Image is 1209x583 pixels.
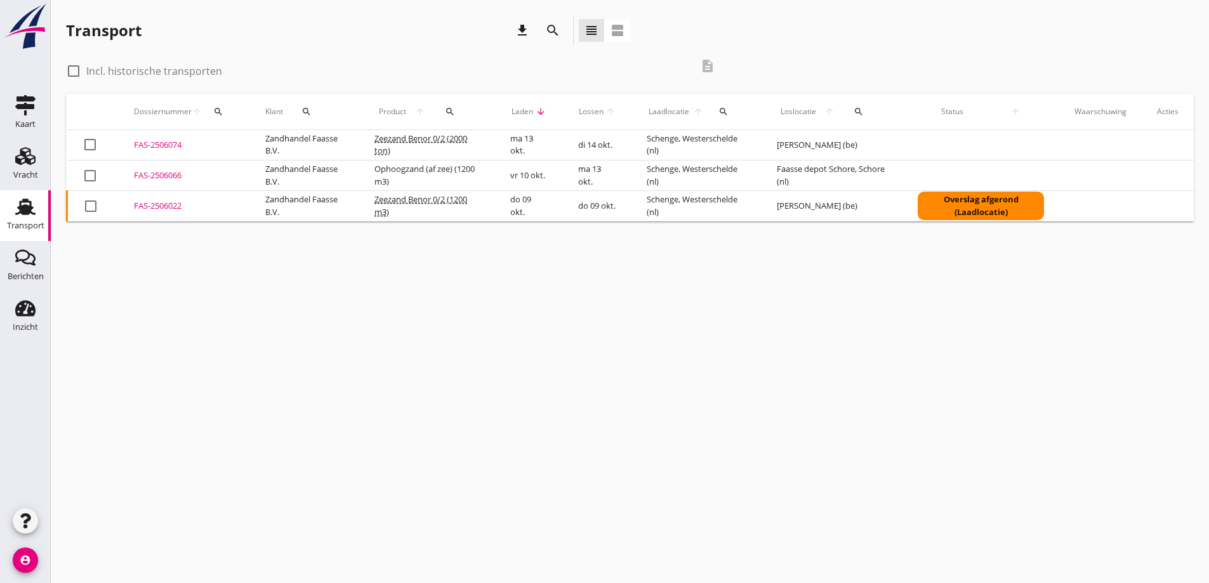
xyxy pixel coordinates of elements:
[534,107,547,117] i: arrow_downward
[584,23,599,38] i: view_headline
[987,107,1044,117] i: arrow_upward
[647,106,691,117] span: Laadlocatie
[1074,106,1126,117] div: Waarschuwing
[250,130,359,160] td: Zandhandel Faasse B.V.
[510,106,534,117] span: Laden
[374,193,467,218] span: Zeezand Benor 0/2 (1200 m3)
[134,139,235,152] div: FAS-2506074
[265,96,344,127] div: Klant
[3,3,48,50] img: logo-small.a267ee39.svg
[495,160,563,191] td: vr 10 okt.
[13,323,38,331] div: Inzicht
[359,160,495,191] td: Ophoogzand (af zee) (1200 m3)
[374,106,411,117] span: Product
[691,107,705,117] i: arrow_upward
[631,160,762,191] td: Schenge, Westerschelde (nl)
[820,107,838,117] i: arrow_upward
[66,20,142,41] div: Transport
[631,191,762,221] td: Schenge, Westerschelde (nl)
[134,106,192,117] span: Dossiernummer
[854,107,864,117] i: search
[563,160,631,191] td: ma 13 okt.
[13,547,38,573] i: account_circle
[918,192,1044,220] div: Overslag afgerond (Laadlocatie)
[86,65,222,77] label: Incl. historische transporten
[918,106,987,117] span: Status
[411,107,430,117] i: arrow_upward
[192,107,202,117] i: arrow_upward
[495,191,563,221] td: do 09 okt.
[545,23,560,38] i: search
[134,200,235,213] div: FAS-2506022
[8,272,44,280] div: Berichten
[213,107,223,117] i: search
[15,120,36,128] div: Kaart
[631,130,762,160] td: Schenge, Westerschelde (nl)
[445,107,455,117] i: search
[250,191,359,221] td: Zandhandel Faasse B.V.
[718,107,729,117] i: search
[604,107,616,117] i: arrow_upward
[762,130,903,160] td: [PERSON_NAME] (be)
[250,160,359,191] td: Zandhandel Faasse B.V.
[610,23,625,38] i: view_agenda
[777,106,821,117] span: Loslocatie
[301,107,312,117] i: search
[495,130,563,160] td: ma 13 okt.
[7,221,44,230] div: Transport
[13,171,38,179] div: Vracht
[563,130,631,160] td: di 14 okt.
[515,23,530,38] i: download
[374,133,467,157] span: Zeezand Benor 0/2 (2000 ton)
[578,106,605,117] span: Lossen
[563,191,631,221] td: do 09 okt.
[762,191,903,221] td: [PERSON_NAME] (be)
[1157,106,1179,117] div: Acties
[762,160,903,191] td: Faasse depot Schore, Schore (nl)
[134,169,235,182] div: FAS-2506066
